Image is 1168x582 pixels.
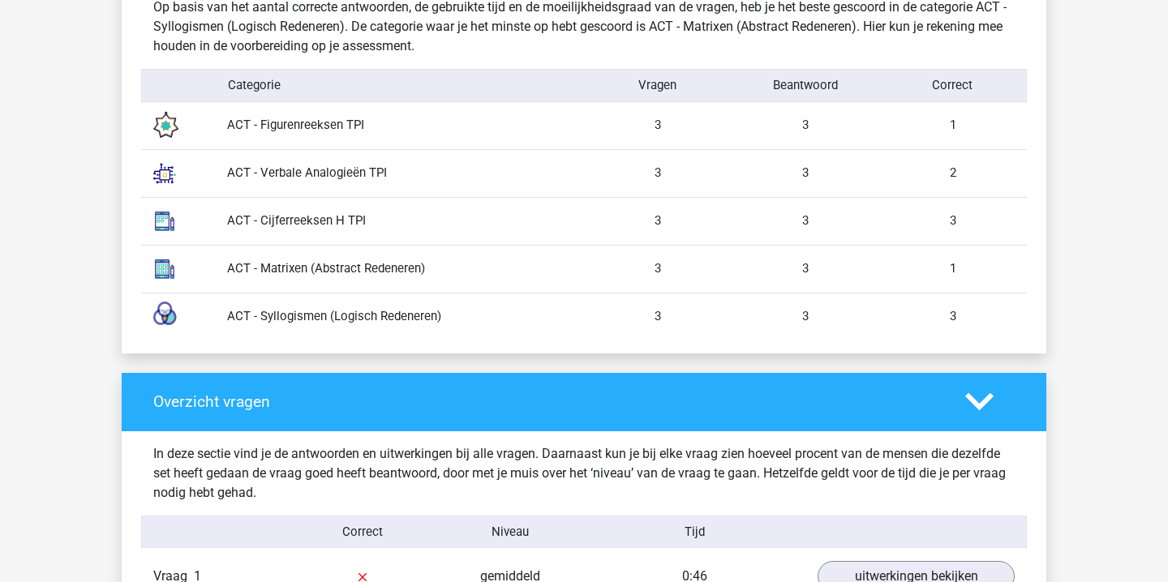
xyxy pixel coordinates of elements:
[144,105,185,146] img: figure_sequences.119d9c38ed9f.svg
[144,201,185,242] img: number_sequences.393b09ea44bb.svg
[879,164,1027,182] div: 2
[732,76,879,95] div: Beantwoord
[215,307,584,326] div: ACT - Syllogismen (Logisch Redeneren)
[732,116,879,135] div: 3
[216,76,584,95] div: Categorie
[141,444,1027,503] div: In deze sectie vind je de antwoorden en uitwerkingen bij alle vragen. Daarnaast kun je bij elke v...
[732,259,879,278] div: 3
[584,212,732,230] div: 3
[215,116,584,135] div: ACT - Figurenreeksen TPI
[436,523,584,541] div: Niveau
[879,259,1027,278] div: 1
[732,212,879,230] div: 3
[732,164,879,182] div: 3
[879,116,1027,135] div: 1
[584,307,732,326] div: 3
[215,259,584,278] div: ACT - Matrixen (Abstract Redeneren)
[144,249,185,289] img: abstract_matrices.1a7a1577918d.svg
[732,307,879,326] div: 3
[584,523,805,541] div: Tijd
[878,76,1026,95] div: Correct
[290,523,437,541] div: Correct
[144,297,185,337] img: syllogisms.a016ff4880b9.svg
[153,392,941,411] h4: Overzicht vragen
[215,164,584,182] div: ACT - Verbale Analogieën TPI
[879,307,1027,326] div: 3
[584,76,732,95] div: Vragen
[215,212,584,230] div: ACT - Cijferreeksen H TPI
[584,164,732,182] div: 3
[584,259,732,278] div: 3
[144,153,185,194] img: analogies.7686177dca09.svg
[879,212,1027,230] div: 3
[584,116,732,135] div: 3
